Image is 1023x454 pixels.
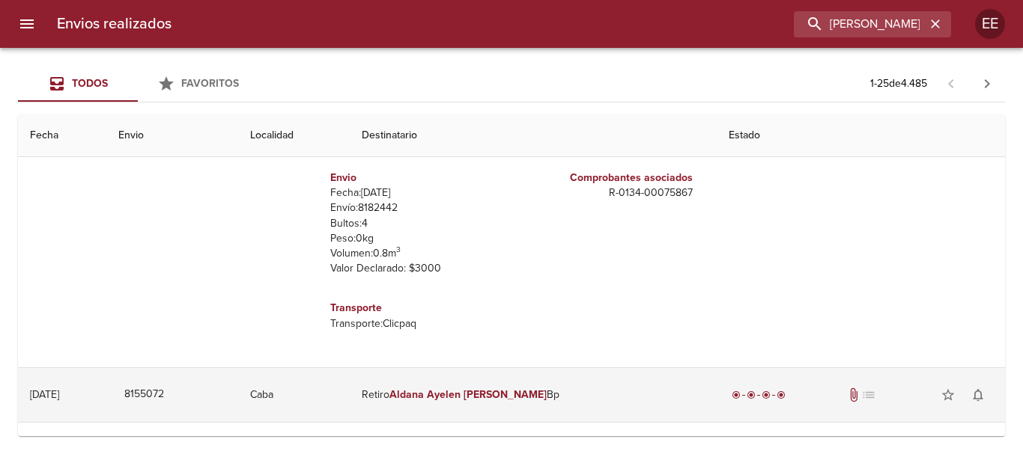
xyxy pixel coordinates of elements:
[975,9,1005,39] div: Abrir información de usuario
[330,170,506,186] h6: Envio
[330,246,506,261] p: Volumen: 0.8 m
[238,114,350,157] th: Localidad
[124,385,164,404] span: 8155072
[330,316,506,331] p: Transporte: Clicpaq
[717,114,1005,157] th: Estado
[330,185,506,200] p: Fecha: [DATE]
[517,185,693,200] p: R - 0134 - 00075867
[118,381,170,408] button: 8155072
[969,66,1005,102] span: Pagina siguiente
[963,380,993,410] button: Activar notificaciones
[330,300,506,316] h6: Transporte
[747,390,756,399] span: radio_button_checked
[846,387,861,402] span: Tiene documentos adjuntos
[18,114,106,157] th: Fecha
[941,387,956,402] span: star_border
[427,388,461,401] em: Ayelen
[9,6,45,42] button: menu
[870,76,927,91] p: 1 - 25 de 4.485
[181,77,239,90] span: Favoritos
[106,114,238,157] th: Envio
[861,387,876,402] span: No tiene pedido asociado
[396,245,401,254] sup: 3
[777,390,786,399] span: radio_button_checked
[933,380,963,410] button: Agregar a favoritos
[464,388,547,401] em: [PERSON_NAME]
[330,231,506,246] p: Peso: 0 kg
[330,200,506,215] p: Envío: 8182442
[350,114,717,157] th: Destinatario
[933,76,969,91] span: Pagina anterior
[30,388,59,401] div: [DATE]
[350,368,717,422] td: Retiro Bp
[971,387,986,402] span: notifications_none
[762,390,771,399] span: radio_button_checked
[732,390,741,399] span: radio_button_checked
[238,368,350,422] td: Caba
[729,387,789,402] div: Entregado
[330,216,506,231] p: Bultos: 4
[18,66,258,102] div: Tabs Envios
[975,9,1005,39] div: EE
[794,11,926,37] input: buscar
[72,77,108,90] span: Todos
[389,388,424,401] em: Aldana
[57,12,171,36] h6: Envios realizados
[330,261,506,276] p: Valor Declarado: $ 3000
[517,170,693,186] h6: Comprobantes asociados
